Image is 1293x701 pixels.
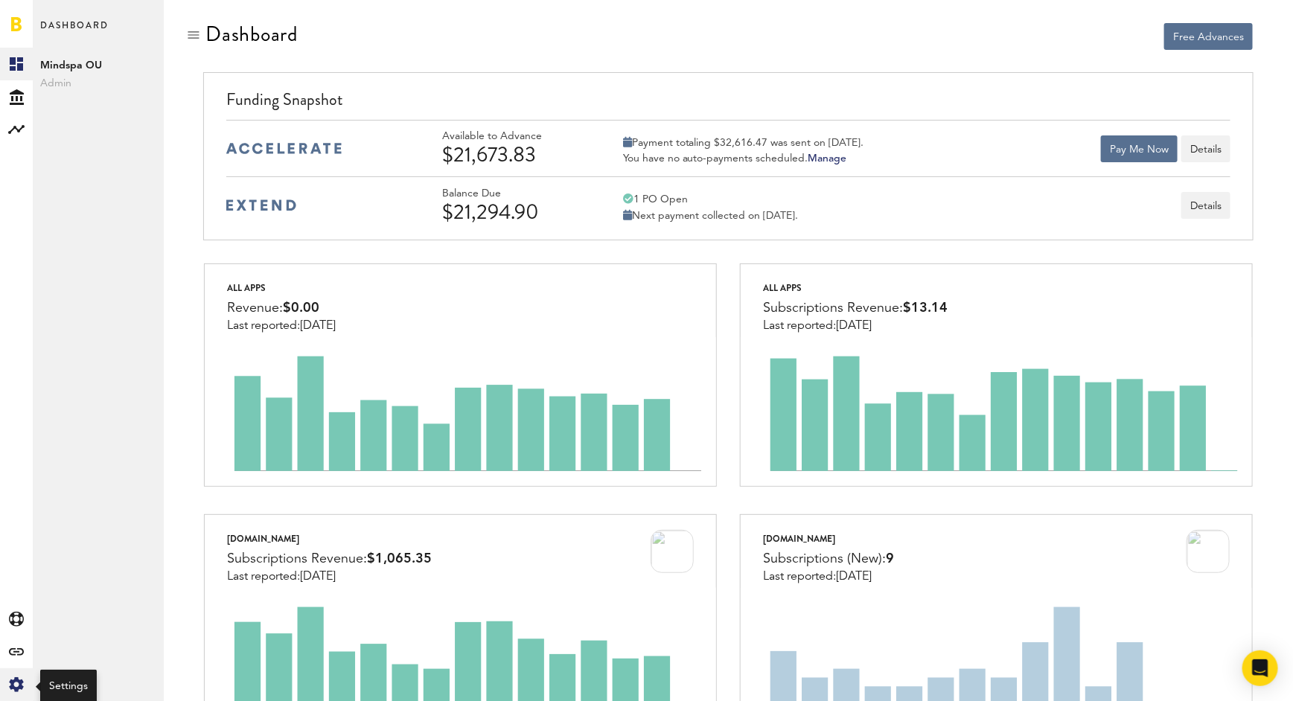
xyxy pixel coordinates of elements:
[226,199,296,211] img: extend-medium-blue-logo.svg
[1164,23,1253,50] button: Free Advances
[40,57,156,74] span: Mindspa OU
[283,301,319,315] span: $0.00
[758,630,767,637] text: 10
[623,152,864,165] div: You have no auto-payments scheduled.
[758,416,767,423] text: 1K
[227,570,432,583] div: Last reported:
[222,595,232,602] text: 2K
[1181,192,1230,219] button: Details
[762,467,767,475] text: 0
[227,548,432,570] div: Subscriptions Revenue:
[442,200,584,224] div: $21,294.90
[222,656,232,664] text: 1K
[763,297,948,319] div: Subscriptions Revenue:
[222,424,232,432] text: 1K
[205,22,298,46] div: Dashboard
[40,16,109,48] span: Dashboard
[903,301,948,315] span: $13.14
[226,88,1230,120] div: Funding Snapshot
[442,130,584,143] div: Available to Advance
[40,74,156,92] span: Admin
[1181,135,1230,162] button: Details
[623,136,864,150] div: Payment totaling $32,616.47 was sent on [DATE].
[442,143,584,167] div: $21,673.83
[300,571,336,583] span: [DATE]
[651,530,694,573] img: 100x100bb_QDAQhIW.jpg
[227,279,336,297] div: All apps
[758,365,767,372] text: 2K
[1101,135,1178,162] button: Pay Me Now
[222,380,232,388] text: 2K
[808,153,847,164] a: Manage
[226,143,342,154] img: accelerate-medium-blue-logo.svg
[762,674,767,682] text: 5
[886,552,894,566] span: 9
[763,548,894,570] div: Subscriptions (New):
[227,530,432,548] div: [DOMAIN_NAME]
[623,193,799,206] div: 1 PO Open
[367,552,432,566] span: $1,065.35
[1242,650,1278,686] div: Open Intercom Messenger
[300,320,336,332] span: [DATE]
[442,188,584,200] div: Balance Due
[763,319,948,333] div: Last reported:
[623,209,799,223] div: Next payment collected on [DATE].
[836,571,872,583] span: [DATE]
[227,319,336,333] div: Last reported:
[226,467,231,475] text: 0
[763,279,948,297] div: All apps
[763,570,894,583] div: Last reported:
[109,10,162,24] span: Support
[49,679,88,694] div: Settings
[1187,530,1230,573] img: 100x100bb_QDAQhIW.jpg
[836,320,872,332] span: [DATE]
[763,530,894,548] div: [DOMAIN_NAME]
[227,297,336,319] div: Revenue:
